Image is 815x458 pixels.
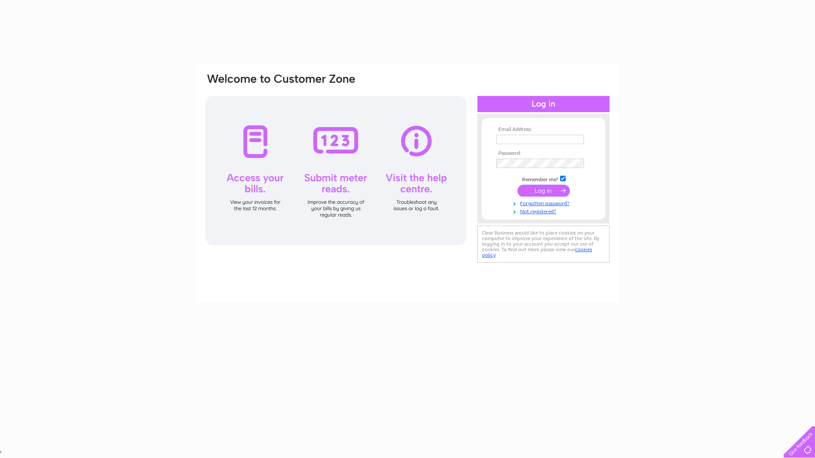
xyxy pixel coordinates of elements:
input: Submit [517,185,570,197]
td: Remember me? [494,174,593,183]
div: Clear Business would like to place cookies on your computer to improve your experience of the sit... [477,226,610,263]
th: Email Address: [494,127,593,133]
a: Not registered? [496,207,593,215]
a: cookies policy [482,246,592,258]
th: Password: [494,151,593,157]
a: Forgotten password? [496,199,593,207]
